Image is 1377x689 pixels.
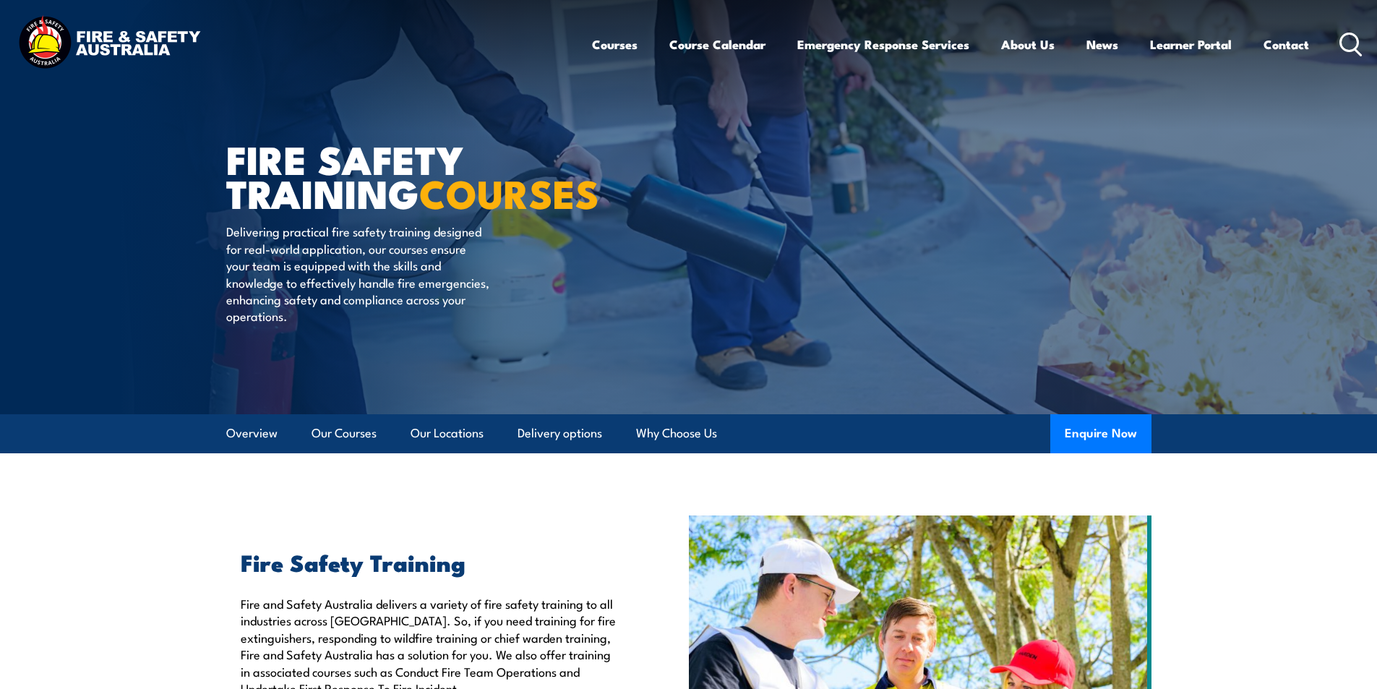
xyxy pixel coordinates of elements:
strong: COURSES [419,162,599,222]
a: Our Courses [312,414,377,453]
a: Delivery options [518,414,602,453]
a: Learner Portal [1150,25,1232,64]
a: Contact [1264,25,1309,64]
a: About Us [1001,25,1055,64]
p: Delivering practical fire safety training designed for real-world application, our courses ensure... [226,223,490,324]
button: Enquire Now [1050,414,1151,453]
a: Courses [592,25,638,64]
a: Our Locations [411,414,484,453]
a: Emergency Response Services [797,25,969,64]
a: News [1086,25,1118,64]
a: Why Choose Us [636,414,717,453]
h1: FIRE SAFETY TRAINING [226,142,583,209]
a: Overview [226,414,278,453]
h2: Fire Safety Training [241,552,622,572]
a: Course Calendar [669,25,765,64]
